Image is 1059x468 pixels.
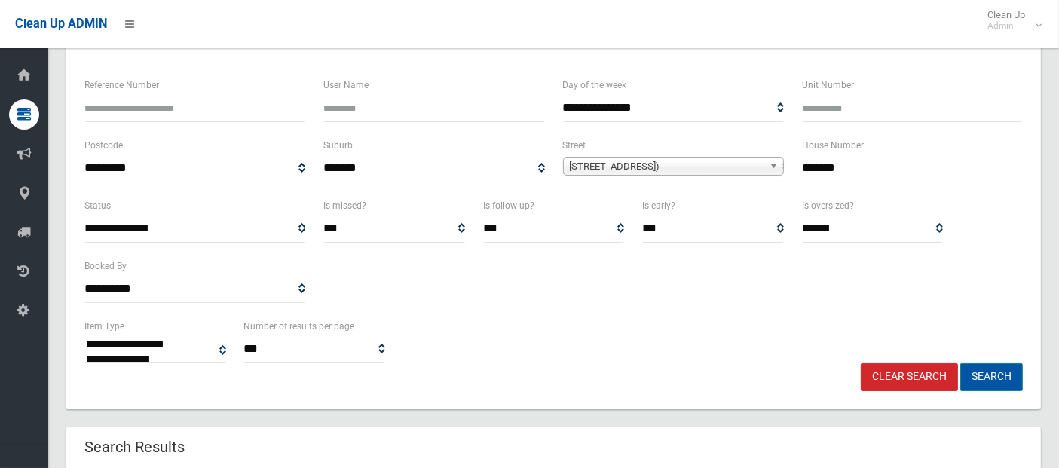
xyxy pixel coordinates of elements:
[323,197,366,214] label: Is missed?
[642,197,675,214] label: Is early?
[861,363,958,391] a: Clear Search
[563,137,586,154] label: Street
[802,197,854,214] label: Is oversized?
[84,77,159,93] label: Reference Number
[84,258,127,274] label: Booked By
[987,20,1025,32] small: Admin
[323,137,353,154] label: Suburb
[244,318,355,335] label: Number of results per page
[802,77,854,93] label: Unit Number
[66,433,203,462] header: Search Results
[960,363,1023,391] button: Search
[483,197,534,214] label: Is follow up?
[15,17,107,31] span: Clean Up ADMIN
[802,137,864,154] label: House Number
[980,9,1040,32] span: Clean Up
[570,158,764,176] span: [STREET_ADDRESS])
[84,137,123,154] label: Postcode
[563,77,627,93] label: Day of the week
[84,197,111,214] label: Status
[323,77,369,93] label: User Name
[84,318,124,335] label: Item Type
